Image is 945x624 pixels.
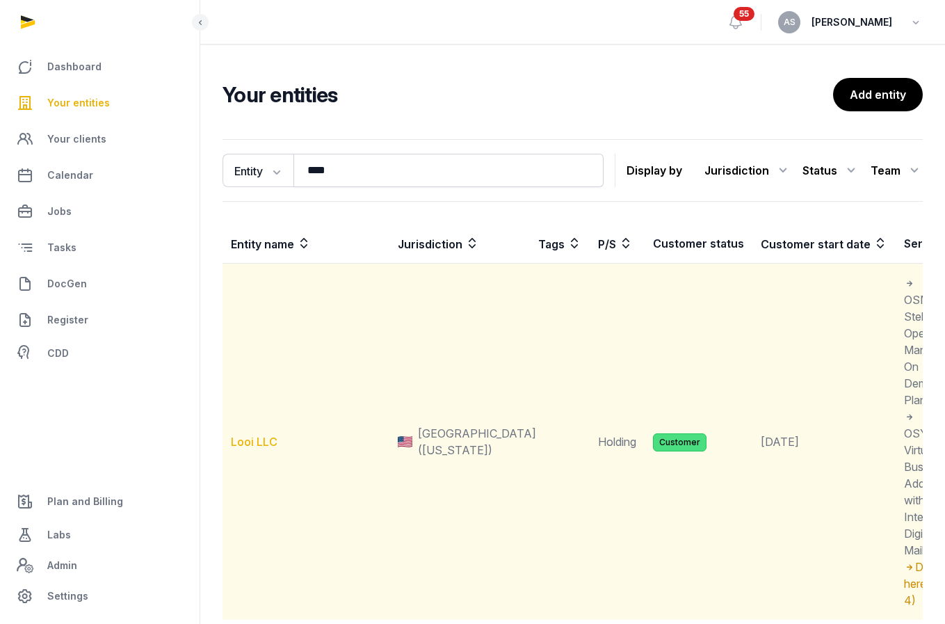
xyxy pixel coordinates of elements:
[811,14,892,31] span: [PERSON_NAME]
[418,425,536,458] span: [GEOGRAPHIC_DATA] ([US_STATE])
[223,82,833,107] h2: Your entities
[47,58,102,75] span: Dashboard
[11,231,188,264] a: Tasks
[778,11,800,33] button: AS
[11,303,188,337] a: Register
[653,433,706,451] span: Customer
[47,131,106,147] span: Your clients
[833,78,923,111] a: Add entity
[11,485,188,518] a: Plan and Billing
[223,224,389,264] th: Entity name
[11,518,188,552] a: Labs
[11,159,188,192] a: Calendar
[11,86,188,120] a: Your entities
[47,95,110,111] span: Your entities
[11,122,188,156] a: Your clients
[530,224,590,264] th: Tags
[704,159,791,182] div: Jurisdiction
[11,195,188,228] a: Jobs
[590,264,645,621] td: Holding
[47,275,87,292] span: DocGen
[47,557,77,574] span: Admin
[47,167,93,184] span: Calendar
[47,588,88,605] span: Settings
[389,224,530,264] th: Jurisdiction
[627,159,682,182] p: Display by
[11,579,188,613] a: Settings
[47,239,76,256] span: Tasks
[11,339,188,367] a: CDD
[11,267,188,301] a: DocGen
[47,345,69,362] span: CDD
[784,18,795,26] span: AS
[645,224,752,264] th: Customer status
[734,7,754,21] span: 55
[47,493,123,510] span: Plan and Billing
[47,527,71,543] span: Labs
[231,435,277,449] a: Looi LLC
[871,159,923,182] div: Team
[11,50,188,83] a: Dashboard
[802,159,859,182] div: Status
[752,224,896,264] th: Customer start date
[11,552,188,579] a: Admin
[752,264,896,621] td: [DATE]
[223,154,293,187] button: Entity
[47,312,88,328] span: Register
[47,203,72,220] span: Jobs
[590,224,645,264] th: P/S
